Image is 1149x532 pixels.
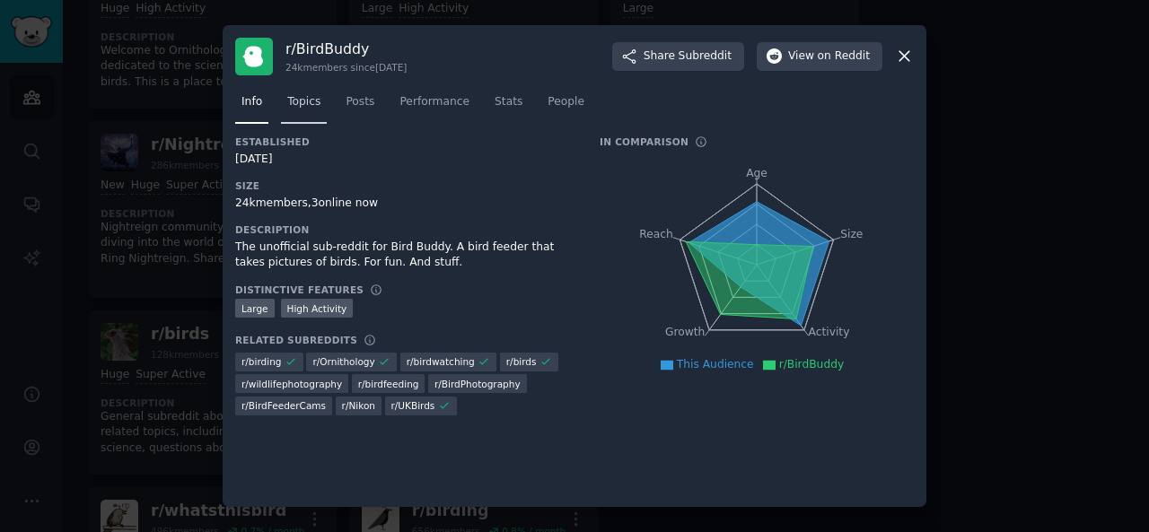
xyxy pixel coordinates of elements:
span: Topics [287,94,320,110]
h3: Description [235,223,574,236]
span: Info [241,94,262,110]
span: r/ birdfeeding [358,378,419,390]
h3: In Comparison [600,135,689,148]
tspan: Activity [809,326,850,338]
span: r/ birding [241,355,281,368]
div: 24k members since [DATE] [285,61,407,74]
tspan: Reach [639,227,673,240]
a: Topics [281,88,327,125]
div: Large [235,299,275,318]
div: 24k members, 3 online now [235,196,574,212]
a: Info [235,88,268,125]
button: Viewon Reddit [757,42,882,71]
span: r/ wildlifephotography [241,378,342,390]
span: People [548,94,584,110]
span: r/ birds [506,355,537,368]
tspan: Size [840,227,863,240]
div: [DATE] [235,152,574,168]
a: People [541,88,591,125]
h3: r/ BirdBuddy [285,39,407,58]
button: ShareSubreddit [612,42,744,71]
span: r/ UKBirds [391,399,435,412]
span: r/ BirdPhotography [434,378,521,390]
tspan: Age [746,167,767,179]
a: Stats [488,88,529,125]
span: This Audience [677,358,754,371]
span: r/ Ornithology [312,355,374,368]
span: Subreddit [679,48,732,65]
a: Posts [339,88,381,125]
span: r/ BirdFeederCams [241,399,326,412]
h3: Established [235,135,574,148]
span: on Reddit [818,48,870,65]
div: The unofficial sub-reddit for Bird Buddy. A bird feeder that takes pictures of birds. For fun. An... [235,240,574,271]
span: r/ Nikon [342,399,375,412]
h3: Related Subreddits [235,334,357,346]
a: Performance [393,88,476,125]
tspan: Growth [665,326,705,338]
span: View [788,48,870,65]
span: r/BirdBuddy [779,358,845,371]
h3: Distinctive Features [235,283,364,296]
span: r/ birdwatching [407,355,475,368]
div: High Activity [281,299,354,318]
span: Stats [495,94,522,110]
span: Performance [399,94,469,110]
h3: Size [235,179,574,192]
span: Posts [346,94,374,110]
span: Share [644,48,732,65]
img: BirdBuddy [235,38,273,75]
